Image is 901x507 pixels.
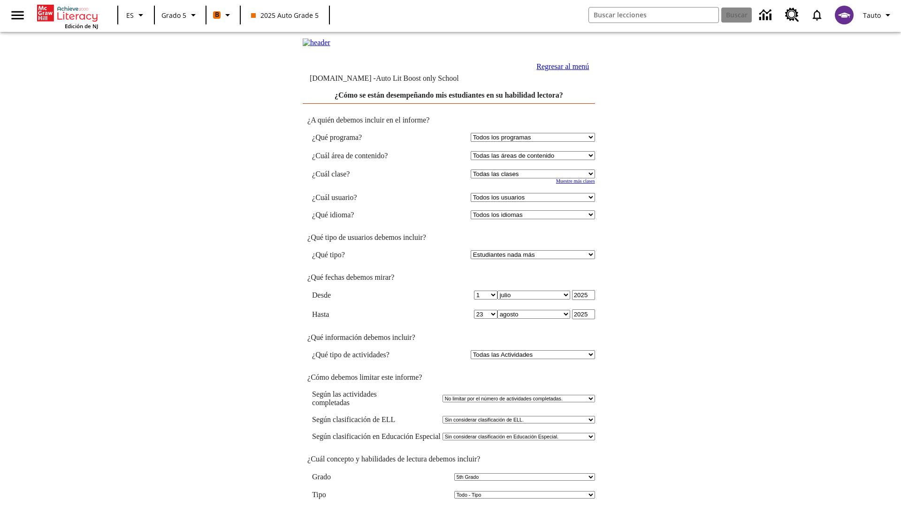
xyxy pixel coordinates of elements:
span: B [215,9,219,21]
td: Hasta [312,309,418,319]
button: Boost El color de la clase es anaranjado. Cambiar el color de la clase. [209,7,237,23]
td: ¿Qué tipo de usuarios debemos incluir? [303,233,595,242]
td: Tipo [312,491,337,499]
a: ¿Cómo se están desempeñando mis estudiantes en su habilidad lectora? [335,91,563,99]
td: Según clasificación de ELL [312,415,441,424]
td: ¿Qué idioma? [312,210,418,219]
td: Según clasificación en Educación Especial [312,432,441,441]
a: Centro de recursos, Se abrirá en una pestaña nueva. [779,2,805,28]
td: ¿Qué programa? [312,133,418,142]
button: Escoja un nuevo avatar [829,3,859,27]
nobr: ¿Cuál área de contenido? [312,152,388,160]
td: ¿Cuál usuario? [312,193,418,202]
img: header [303,38,330,47]
span: Tauto [863,10,881,20]
button: Abrir el menú lateral [4,1,31,29]
button: Perfil/Configuración [859,7,897,23]
img: avatar image [835,6,854,24]
td: ¿Qué tipo de actividades? [312,350,418,359]
td: [DOMAIN_NAME] - [310,74,481,83]
td: ¿A quién debemos incluir en el informe? [303,116,595,124]
nobr: Auto Lit Boost only School [376,74,459,82]
td: Según las actividades completadas [312,390,441,407]
a: Regresar al menú [536,62,589,70]
button: Lenguaje: ES, Selecciona un idioma [121,7,151,23]
span: Edición de NJ [65,23,98,30]
td: Grado [312,473,345,481]
button: Grado: Grado 5, Elige un grado [158,7,203,23]
a: Notificaciones [805,3,829,27]
span: Grado 5 [161,10,186,20]
input: Buscar campo [589,8,718,23]
span: ES [126,10,134,20]
td: Desde [312,290,418,300]
td: ¿Cuál clase? [312,169,418,178]
td: ¿Qué información debemos incluir? [303,333,595,342]
td: ¿Cómo debemos limitar este informe? [303,373,595,382]
div: Portada [37,3,98,30]
span: 2025 Auto Grade 5 [251,10,319,20]
a: Muestre más clases [556,178,595,184]
td: ¿Qué tipo? [312,250,418,259]
td: ¿Cuál concepto y habilidades de lectura debemos incluir? [303,455,595,463]
td: ¿Qué fechas debemos mirar? [303,273,595,282]
a: Centro de información [754,2,779,28]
